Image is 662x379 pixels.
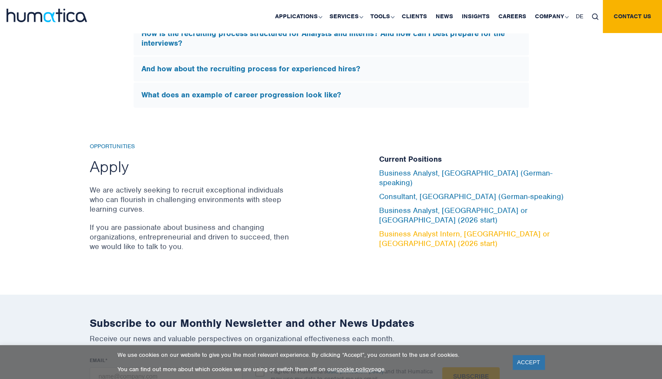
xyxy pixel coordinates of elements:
[379,206,528,225] a: Business Analyst, [GEOGRAPHIC_DATA] or [GEOGRAPHIC_DATA] (2026 start)
[336,366,371,373] a: cookie policy
[7,9,87,22] img: logo
[90,334,573,343] p: Receive our news and valuable perspectives on organizational effectiveness each month.
[379,229,550,248] a: Business Analyst Intern, [GEOGRAPHIC_DATA] or [GEOGRAPHIC_DATA] (2026 start)
[90,223,292,251] p: If you are passionate about business and changing organizations, entrepreneurial and driven to su...
[141,29,521,48] h5: How is the recruiting process structured for Analysts and Interns? And how can I best prepare for...
[141,64,521,74] h5: And how about the recruiting process for experienced hires?
[379,155,573,164] h5: Current Positions
[141,90,521,100] h5: What does an example of career progression look like?
[90,143,292,150] h6: Opportunities
[90,156,292,176] h2: Apply
[90,185,292,214] p: We are actively seeking to recruit exceptional individuals who can flourish in challenging enviro...
[90,316,573,330] h2: Subscribe to our Monthly Newsletter and other News Updates
[379,192,564,201] a: Consultant, [GEOGRAPHIC_DATA] (German-speaking)
[513,355,544,369] a: ACCEPT
[592,13,598,20] img: search_icon
[576,13,583,20] span: DE
[379,168,552,187] a: Business Analyst, [GEOGRAPHIC_DATA] (German-speaking)
[118,351,502,359] p: We use cookies on our website to give you the most relevant experience. By clicking “Accept”, you...
[118,366,502,373] p: You can find out more about which cookies we are using or switch them off on our page.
